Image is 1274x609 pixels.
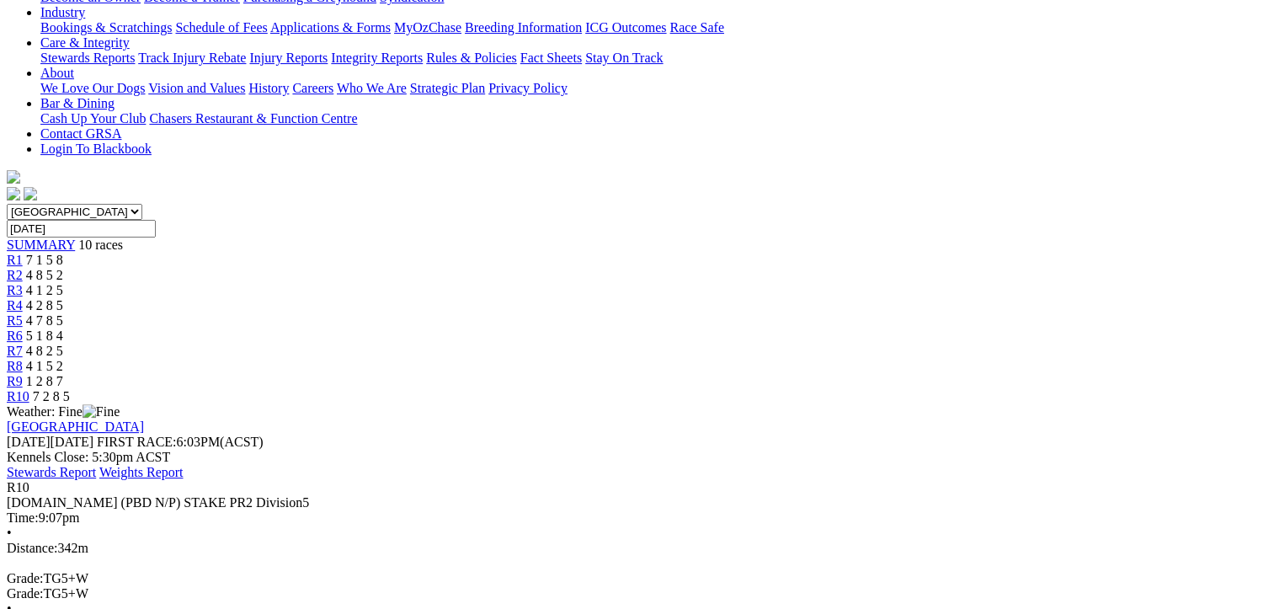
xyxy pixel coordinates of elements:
[331,51,423,65] a: Integrity Reports
[40,111,146,126] a: Cash Up Your Club
[97,435,264,449] span: 6:03PM(ACST)
[248,81,289,95] a: History
[40,35,130,50] a: Care & Integrity
[33,389,70,403] span: 7 2 8 5
[585,51,663,65] a: Stay On Track
[7,510,39,525] span: Time:
[40,51,135,65] a: Stewards Reports
[7,238,75,252] a: SUMMARY
[97,435,176,449] span: FIRST RACE:
[149,111,357,126] a: Chasers Restaurant & Function Centre
[585,20,666,35] a: ICG Outcomes
[7,510,1267,526] div: 9:07pm
[26,283,63,297] span: 4 1 2 5
[394,20,461,35] a: MyOzChase
[40,126,121,141] a: Contact GRSA
[7,465,96,479] a: Stewards Report
[520,51,582,65] a: Fact Sheets
[26,344,63,358] span: 4 8 2 5
[26,253,63,267] span: 7 1 5 8
[99,465,184,479] a: Weights Report
[426,51,517,65] a: Rules & Policies
[7,389,29,403] a: R10
[7,170,20,184] img: logo-grsa-white.png
[7,313,23,328] a: R5
[40,66,74,80] a: About
[40,5,85,19] a: Industry
[7,435,51,449] span: [DATE]
[175,20,267,35] a: Schedule of Fees
[26,329,63,343] span: 5 1 8 4
[410,81,485,95] a: Strategic Plan
[7,359,23,373] a: R8
[40,111,1267,126] div: Bar & Dining
[7,253,23,267] a: R1
[40,96,115,110] a: Bar & Dining
[7,329,23,343] a: R6
[270,20,391,35] a: Applications & Forms
[40,51,1267,66] div: Care & Integrity
[7,404,120,419] span: Weather: Fine
[7,187,20,200] img: facebook.svg
[26,298,63,313] span: 4 2 8 5
[26,374,63,388] span: 1 2 8 7
[26,268,63,282] span: 4 8 5 2
[78,238,123,252] span: 10 races
[7,541,57,555] span: Distance:
[7,571,1267,586] div: TG5+W
[138,51,246,65] a: Track Injury Rebate
[465,20,582,35] a: Breeding Information
[292,81,333,95] a: Careers
[7,344,23,358] a: R7
[26,359,63,373] span: 4 1 5 2
[40,142,152,156] a: Login To Blackbook
[7,283,23,297] a: R3
[7,571,44,585] span: Grade:
[40,81,1267,96] div: About
[40,20,1267,35] div: Industry
[7,374,23,388] a: R9
[249,51,328,65] a: Injury Reports
[24,187,37,200] img: twitter.svg
[337,81,407,95] a: Who We Are
[7,586,1267,601] div: TG5+W
[7,526,12,540] span: •
[26,313,63,328] span: 4 7 8 5
[7,419,144,434] a: [GEOGRAPHIC_DATA]
[7,480,29,494] span: R10
[7,298,23,313] a: R4
[7,268,23,282] a: R2
[7,586,44,601] span: Grade:
[7,450,1267,465] div: Kennels Close: 5:30pm ACST
[83,404,120,419] img: Fine
[7,220,156,238] input: Select date
[669,20,723,35] a: Race Safe
[7,495,1267,510] div: [DOMAIN_NAME] (PBD N/P) STAKE PR2 Division5
[40,81,145,95] a: We Love Our Dogs
[40,20,172,35] a: Bookings & Scratchings
[148,81,245,95] a: Vision and Values
[7,541,1267,556] div: 342m
[7,435,93,449] span: [DATE]
[488,81,568,95] a: Privacy Policy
